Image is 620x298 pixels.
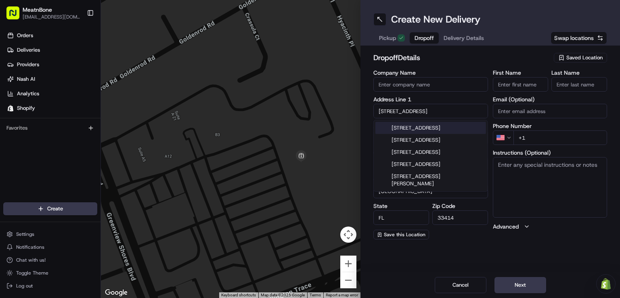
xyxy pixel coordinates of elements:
[3,102,101,115] a: Shopify
[16,231,34,237] span: Settings
[3,29,101,42] a: Orders
[17,32,33,39] span: Orders
[103,288,130,298] a: Open this area in Google Maps (opens a new window)
[373,104,488,118] input: Enter address
[375,170,486,190] div: [STREET_ADDRESS][PERSON_NAME]
[373,230,429,239] button: Save this Location
[494,277,546,293] button: Next
[493,97,607,102] label: Email (Optional)
[3,241,97,253] button: Notifications
[8,118,15,124] div: 📗
[27,85,102,92] div: We're available if you need us!
[17,105,35,112] span: Shopify
[17,90,39,97] span: Analytics
[3,202,97,215] button: Create
[137,80,147,89] button: Start new chat
[57,136,98,143] a: Powered byPylon
[16,270,48,276] span: Toggle Theme
[551,77,607,92] input: Enter last name
[27,77,132,85] div: Start new chat
[8,8,24,24] img: Nash
[16,283,33,289] span: Log out
[391,13,480,26] h1: Create New Delivery
[340,227,356,243] button: Map camera controls
[373,77,488,92] input: Enter company name
[493,222,607,231] button: Advanced
[5,114,65,128] a: 📗Knowledge Base
[566,54,603,61] span: Saved Location
[375,158,486,170] div: [STREET_ADDRESS]
[373,52,549,63] h2: dropoff Details
[384,231,425,238] span: Save this Location
[551,70,607,76] label: Last Name
[47,205,63,212] span: Create
[373,120,488,192] div: Suggestions
[3,3,84,23] button: MeatnBone[EMAIL_ADDRESS][DOMAIN_NAME]
[310,293,321,297] a: Terms (opens in new tab)
[103,288,130,298] img: Google
[551,31,607,44] button: Swap locations
[373,210,429,225] input: Enter state
[7,105,14,111] img: Shopify logo
[17,46,40,54] span: Deliveries
[444,34,484,42] span: Delivery Details
[8,32,147,45] p: Welcome 👋
[493,104,607,118] input: Enter email address
[379,34,396,42] span: Pickup
[373,97,488,102] label: Address Line 1
[326,293,358,297] a: Report a map error
[375,146,486,158] div: [STREET_ADDRESS]
[415,34,434,42] span: Dropoff
[16,117,62,125] span: Knowledge Base
[493,150,607,155] label: Instructions (Optional)
[3,280,97,292] button: Log out
[17,61,39,68] span: Providers
[3,122,97,134] div: Favorites
[3,229,97,240] button: Settings
[554,34,594,42] span: Swap locations
[3,73,101,86] a: Nash AI
[76,117,130,125] span: API Documentation
[68,118,75,124] div: 💻
[8,77,23,92] img: 1736555255976-a54dd68f-1ca7-489b-9aae-adbdc363a1c4
[340,272,356,288] button: Zoom out
[16,244,44,250] span: Notifications
[80,137,98,143] span: Pylon
[493,123,607,129] label: Phone Number
[17,76,35,83] span: Nash AI
[23,14,80,20] button: [EMAIL_ADDRESS][DOMAIN_NAME]
[375,134,486,146] div: [STREET_ADDRESS]
[493,70,549,76] label: First Name
[373,203,429,209] label: State
[21,52,133,61] input: Clear
[554,52,607,63] button: Saved Location
[493,222,519,231] label: Advanced
[340,256,356,272] button: Zoom in
[16,257,46,263] span: Chat with us!
[513,130,607,145] input: Enter phone number
[261,293,305,297] span: Map data ©2025 Google
[3,267,97,279] button: Toggle Theme
[435,277,486,293] button: Cancel
[432,203,488,209] label: Zip Code
[65,114,133,128] a: 💻API Documentation
[3,254,97,266] button: Chat with us!
[3,44,101,57] a: Deliveries
[23,6,52,14] button: MeatnBone
[221,292,256,298] button: Keyboard shortcuts
[3,87,101,100] a: Analytics
[373,70,488,76] label: Company Name
[375,122,486,134] div: [STREET_ADDRESS]
[432,210,488,225] input: Enter zip code
[3,58,101,71] a: Providers
[493,77,549,92] input: Enter first name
